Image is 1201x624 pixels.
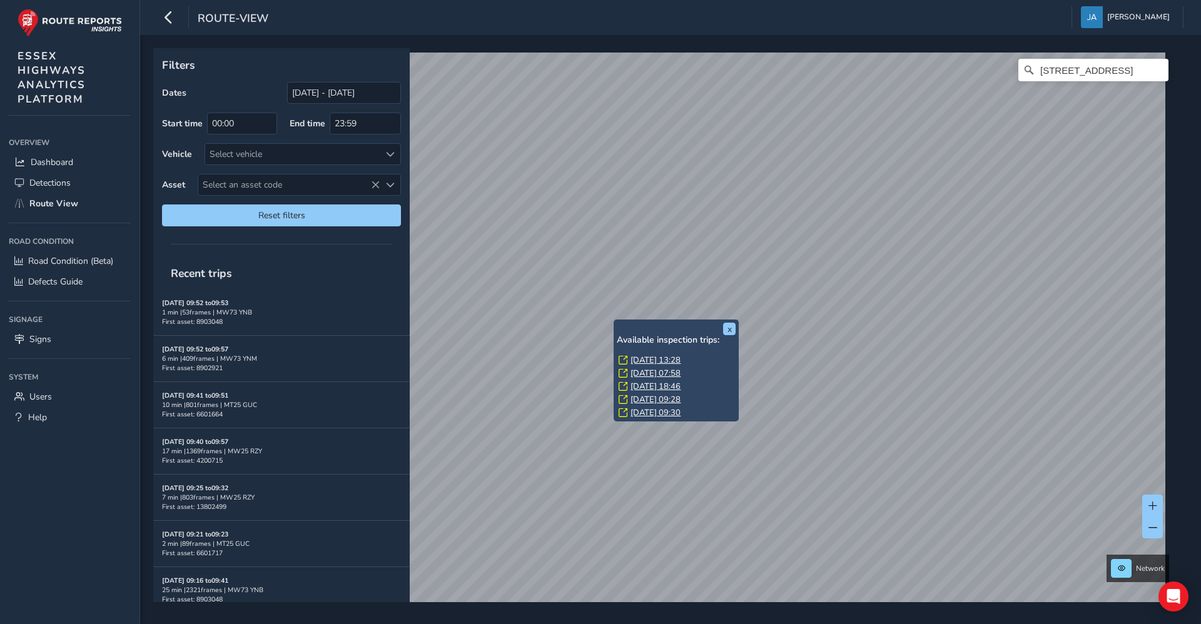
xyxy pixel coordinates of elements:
div: Overview [9,133,131,152]
div: Road Condition [9,232,131,251]
div: Select vehicle [205,144,380,164]
span: First asset: 13802499 [162,502,226,511]
div: Select an asset code [380,174,400,195]
a: [DATE] 07:58 [631,368,681,379]
div: 1 min | 53 frames | MW73 YNB [162,308,401,317]
strong: [DATE] 09:21 to 09:23 [162,530,228,539]
span: First asset: 6601664 [162,410,223,419]
label: Dates [162,87,186,99]
strong: [DATE] 09:25 to 09:32 [162,483,228,493]
span: Help [28,411,47,423]
div: 25 min | 2321 frames | MW73 YNB [162,585,401,595]
span: First asset: 8903048 [162,595,223,604]
span: First asset: 8902921 [162,363,223,373]
div: 2 min | 89 frames | MT25 GUC [162,539,401,548]
span: Users [29,391,52,403]
strong: [DATE] 09:52 to 09:53 [162,298,228,308]
label: Vehicle [162,148,192,160]
button: [PERSON_NAME] [1081,6,1174,28]
div: System [9,368,131,386]
strong: [DATE] 09:41 to 09:51 [162,391,228,400]
label: Asset [162,179,185,191]
div: 10 min | 801 frames | MT25 GUC [162,400,401,410]
div: 17 min | 1369 frames | MW25 RZY [162,446,401,456]
a: Signs [9,329,131,350]
h6: Available inspection trips: [617,335,736,346]
span: Defects Guide [28,276,83,288]
strong: [DATE] 09:40 to 09:57 [162,437,228,446]
label: End time [290,118,325,129]
span: ESSEX HIGHWAYS ANALYTICS PLATFORM [18,49,86,106]
a: Dashboard [9,152,131,173]
button: x [723,323,736,335]
a: [DATE] 13:28 [631,355,681,366]
input: Search [1018,59,1168,81]
span: route-view [198,11,268,28]
span: First asset: 6601717 [162,548,223,558]
a: Road Condition (Beta) [9,251,131,271]
a: [DATE] 09:30 [631,407,681,418]
div: 6 min | 409 frames | MW73 YNM [162,354,401,363]
span: Select an asset code [198,174,380,195]
strong: [DATE] 09:16 to 09:41 [162,576,228,585]
a: Help [9,407,131,428]
a: [DATE] 09:28 [631,394,681,405]
div: Signage [9,310,131,329]
span: Reset filters [171,209,392,221]
a: Defects Guide [9,271,131,292]
span: Signs [29,333,51,345]
span: Recent trips [162,257,241,289]
span: Network [1136,563,1165,573]
img: rr logo [18,9,122,37]
canvas: Map [158,53,1165,616]
img: diamond-layout [1081,6,1103,28]
span: [PERSON_NAME] [1107,6,1170,28]
label: Start time [162,118,203,129]
span: Detections [29,177,71,189]
span: First asset: 4200715 [162,456,223,465]
span: Route View [29,198,78,209]
div: 7 min | 803 frames | MW25 RZY [162,493,401,502]
a: [DATE] 18:46 [631,381,681,392]
a: Detections [9,173,131,193]
span: First asset: 8903048 [162,317,223,326]
span: Road Condition (Beta) [28,255,113,267]
p: Filters [162,57,401,73]
a: Route View [9,193,131,214]
div: Open Intercom Messenger [1158,581,1188,611]
a: Users [9,386,131,407]
span: Dashboard [31,156,73,168]
strong: [DATE] 09:52 to 09:57 [162,345,228,354]
button: Reset filters [162,204,401,226]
